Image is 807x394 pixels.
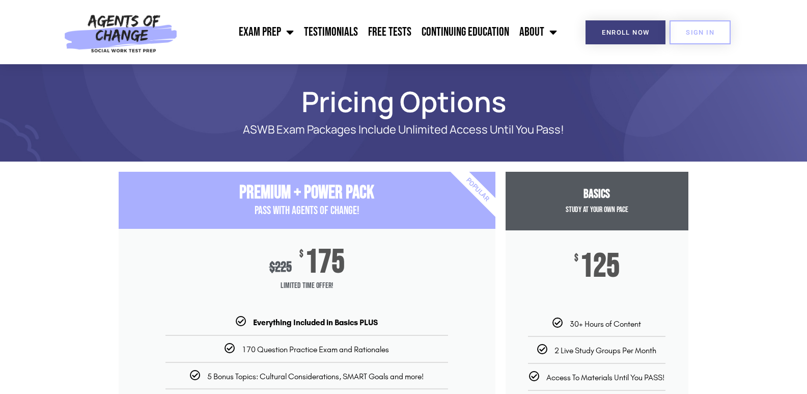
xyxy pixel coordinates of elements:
[119,182,495,204] h3: Premium + Power Pack
[299,249,303,259] span: $
[570,319,641,329] span: 30+ Hours of Content
[154,123,653,136] p: ASWB Exam Packages Include Unlimited Access Until You Pass!
[305,249,345,276] span: 175
[546,373,664,382] span: Access To Materials Until You PASS!
[670,20,731,44] a: SIGN IN
[554,346,656,355] span: 2 Live Study Groups Per Month
[114,90,694,113] h1: Pricing Options
[416,19,514,45] a: Continuing Education
[586,20,665,44] a: Enroll Now
[514,19,562,45] a: About
[253,318,378,327] b: Everything Included in Basics PLUS
[183,19,562,45] nav: Menu
[269,259,275,276] span: $
[566,205,628,215] span: Study at your Own Pace
[602,29,649,36] span: Enroll Now
[207,372,424,381] span: 5 Bonus Topics: Cultural Considerations, SMART Goals and more!
[686,29,714,36] span: SIGN IN
[580,253,620,280] span: 125
[363,19,416,45] a: Free Tests
[234,19,299,45] a: Exam Prep
[255,204,359,218] span: PASS with AGENTS OF CHANGE!
[419,131,536,249] div: Popular
[574,253,578,264] span: $
[119,276,495,296] span: Limited Time Offer!
[269,259,292,276] div: 225
[242,345,389,354] span: 170 Question Practice Exam and Rationales
[299,19,363,45] a: Testimonials
[506,187,688,202] h3: Basics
